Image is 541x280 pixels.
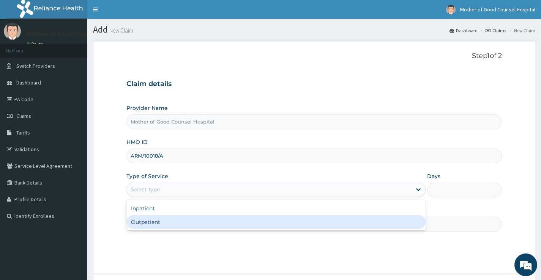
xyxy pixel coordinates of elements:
[39,42,128,52] div: Chat with us now
[108,28,133,33] small: New Claim
[27,31,125,38] p: Mother of Good Counsel Hospital
[460,6,535,13] span: Mother of Good Counsel Hospital
[126,138,148,146] label: HMO ID
[126,215,426,229] div: Outpatient
[14,38,31,57] img: d_794563401_company_1708531726252_794563401
[27,41,45,47] a: Online
[93,25,535,34] h1: Add
[16,79,41,86] span: Dashboard
[126,149,502,163] input: Enter HMO ID
[126,80,502,88] h3: Claim details
[16,63,55,69] span: Switch Providers
[125,4,143,22] div: Minimize live chat window
[446,5,456,14] img: User Image
[126,104,168,112] label: Provider Name
[16,129,30,136] span: Tariffs
[131,186,160,193] div: Select type
[126,202,426,215] div: Inpatient
[450,27,478,34] a: Dashboard
[4,23,21,40] img: User Image
[126,52,502,60] p: Step 1 of 2
[427,172,440,180] label: Days
[486,27,506,34] a: Claims
[507,27,535,34] li: New Claim
[16,113,31,119] span: Claims
[4,194,145,220] textarea: Type your message and hit 'Enter'
[44,89,105,165] span: We're online!
[126,172,168,180] label: Type of Service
